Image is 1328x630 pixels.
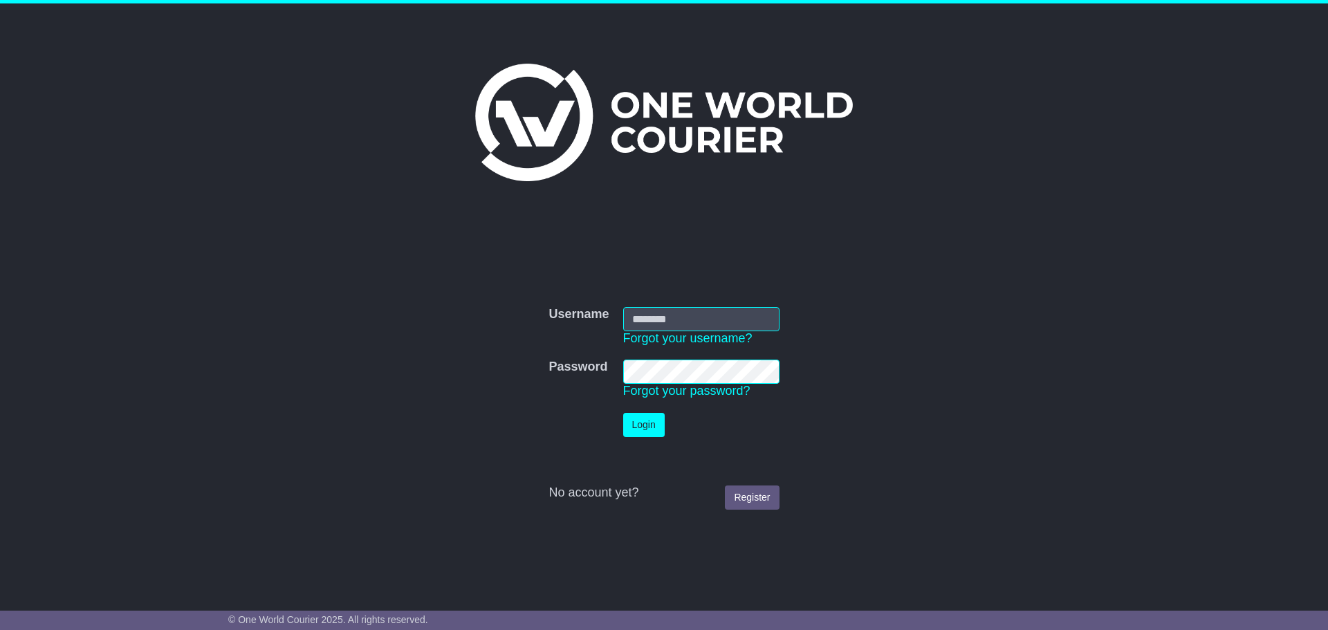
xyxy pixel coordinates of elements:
label: Password [548,360,607,375]
a: Register [725,485,779,510]
label: Username [548,307,609,322]
button: Login [623,413,665,437]
a: Forgot your username? [623,331,753,345]
span: © One World Courier 2025. All rights reserved. [228,614,428,625]
div: No account yet? [548,485,779,501]
img: One World [475,64,853,181]
a: Forgot your password? [623,384,750,398]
